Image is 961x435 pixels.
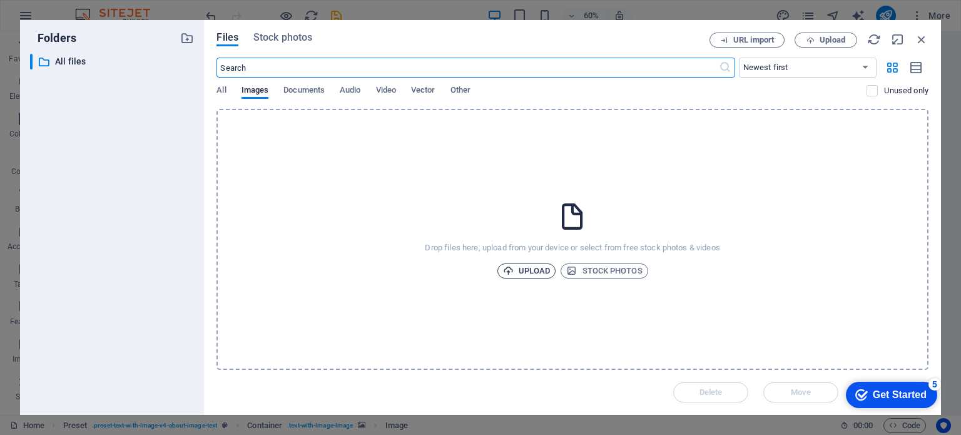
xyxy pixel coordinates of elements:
span: Add elements [252,415,314,432]
div: Get Started 5 items remaining, 0% complete [10,6,101,33]
i: Create new folder [180,31,194,45]
i: Minimize [891,33,905,46]
span: Files [216,30,238,45]
i: Close [915,33,928,46]
button: URL import [709,33,785,48]
input: Search [216,58,718,78]
span: Images [242,83,269,100]
span: Upload [503,264,551,279]
div: 5 [93,3,105,15]
span: URL import [733,36,774,44]
p: All files [55,54,171,69]
span: Audio [340,83,360,100]
span: Video [376,83,396,100]
button: Stock photos [561,264,648,279]
span: Upload [820,36,845,44]
div: Get Started [37,14,91,25]
span: Other [450,83,470,100]
span: Paste clipboard [319,415,388,432]
i: Reload [867,33,881,46]
div: ​ [30,54,33,69]
span: Documents [283,83,325,100]
button: Upload [497,264,556,279]
span: Stock photos [253,30,312,45]
span: Vector [411,83,435,100]
p: Folders [30,30,76,46]
p: Drop files here, upload from your device or select from free stock photos & videos [425,242,719,253]
p: Displays only files that are not in use on the website. Files added during this session can still... [884,85,928,96]
span: Stock photos [566,264,642,279]
span: All [216,83,226,100]
button: Upload [795,33,857,48]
